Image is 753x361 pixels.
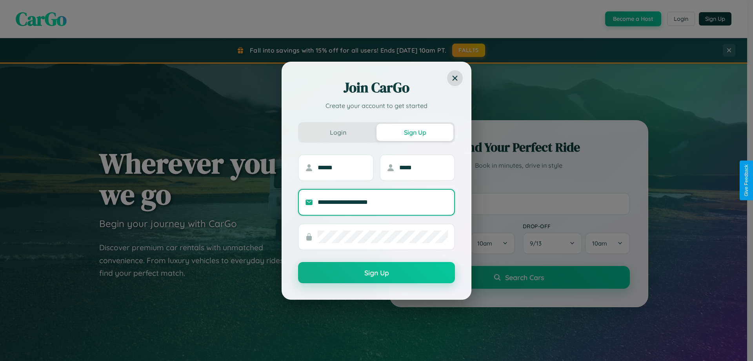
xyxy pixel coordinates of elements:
button: Sign Up [298,262,455,283]
p: Create your account to get started [298,101,455,110]
h2: Join CarGo [298,78,455,97]
button: Login [300,124,376,141]
div: Give Feedback [744,165,749,196]
button: Sign Up [376,124,453,141]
